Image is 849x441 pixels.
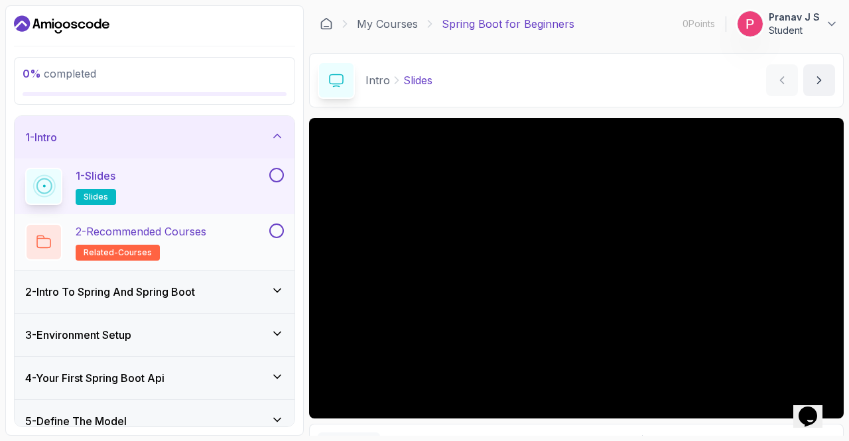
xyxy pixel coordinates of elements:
[738,11,763,36] img: user profile image
[23,67,41,80] span: 0 %
[15,271,294,313] button: 2-Intro To Spring And Spring Boot
[25,327,131,343] h3: 3 - Environment Setup
[14,14,109,35] a: Dashboard
[683,17,715,31] p: 0 Points
[76,168,115,184] p: 1 - Slides
[803,64,835,96] button: next content
[25,284,195,300] h3: 2 - Intro To Spring And Spring Boot
[15,116,294,158] button: 1-Intro
[737,11,838,37] button: user profile imagePranav J SStudent
[84,247,152,258] span: related-courses
[320,17,333,31] a: Dashboard
[15,314,294,356] button: 3-Environment Setup
[769,24,820,37] p: Student
[769,11,820,24] p: Pranav J S
[23,67,96,80] span: completed
[76,223,206,239] p: 2 - Recommended Courses
[25,370,164,386] h3: 4 - Your First Spring Boot Api
[793,388,836,428] iframe: chat widget
[403,72,432,88] p: Slides
[357,16,418,32] a: My Courses
[25,129,57,145] h3: 1 - Intro
[766,64,798,96] button: previous content
[365,72,390,88] p: Intro
[84,192,108,202] span: slides
[442,16,574,32] p: Spring Boot for Beginners
[15,357,294,399] button: 4-Your First Spring Boot Api
[25,168,284,205] button: 1-Slidesslides
[25,223,284,261] button: 2-Recommended Coursesrelated-courses
[25,413,127,429] h3: 5 - Define The Model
